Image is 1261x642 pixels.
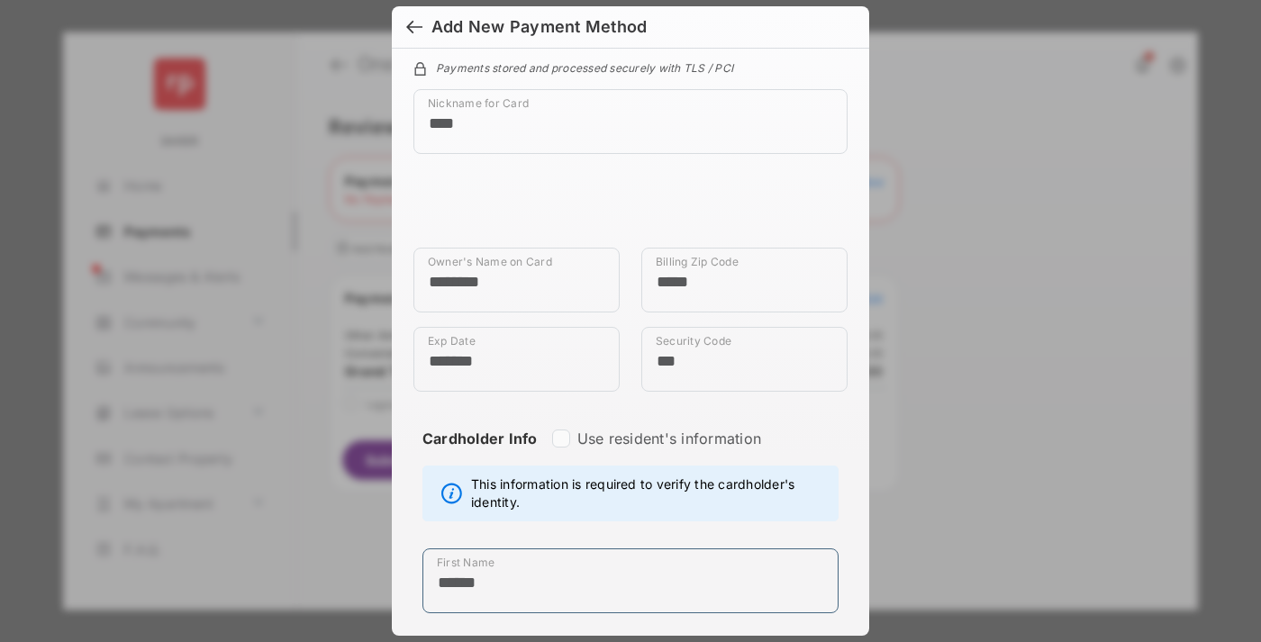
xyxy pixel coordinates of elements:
span: This information is required to verify the cardholder's identity. [471,475,829,511]
label: Use resident's information [577,430,761,448]
iframe: Credit card field [413,168,848,248]
div: Payments stored and processed securely with TLS / PCI [413,59,848,75]
div: Add New Payment Method [431,17,647,37]
strong: Cardholder Info [422,430,538,480]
